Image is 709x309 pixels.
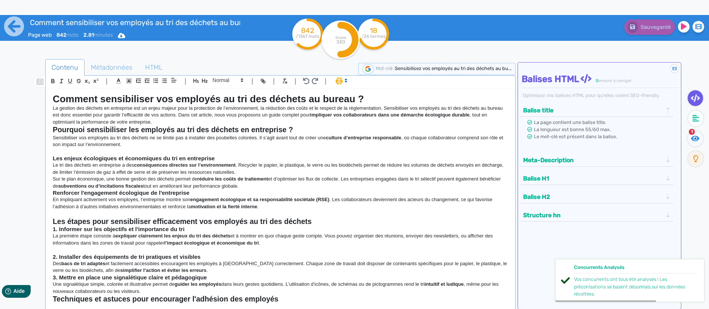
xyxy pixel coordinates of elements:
[689,129,695,135] span: 1
[362,34,386,39] tspan: /26 termes
[521,154,665,166] button: Meta-Description
[301,26,314,35] tspan: 842
[521,191,672,203] div: Balise H2
[53,233,508,246] p: La première étape consiste à et à montrer en quoi chaque geste compte. Vous pouvez organiser des ...
[53,105,508,125] p: La gestion des déchets en entreprise est un enjeu majeur pour la protection de l’environnement, l...
[521,209,665,221] button: Structure hn
[53,196,508,210] p: En impliquant activement vos employés, l’entreprise montre son . Les collaborateurs deviennent de...
[521,104,672,116] div: Balise title
[574,264,697,273] div: Concurrents Analysés
[53,93,364,104] strong: Comment sensibiliser vos employés au tri des déchets au bureau ?
[53,274,207,281] strong: 3. Mettre en place une signalétique claire et pédagogique
[521,209,672,221] div: Structure hn
[53,226,185,232] strong: 1. Informer sur les objectifs et l'importance du tri
[83,32,113,38] span: minutes
[197,176,268,182] strong: réduire les coûts de traitement
[53,162,508,176] p: Le tri des déchets en entreprise a des . Recycler le papier, le plastique, le verre ou les biodéc...
[522,92,679,99] div: Optimisez vos balises HTML pour qu’elles soient SEO-friendly.
[337,39,345,45] tspan: SEO
[56,32,67,38] b: 842
[521,154,672,166] div: Meta-Description
[53,295,279,303] strong: Techniques et astuces pour encourager l'adhésion des employés
[53,217,312,225] strong: Les étapes pour sensibiliser efficacement vos employés au tri des déchets
[116,233,231,239] strong: expliquer clairement les enjeux du tri des déchets
[624,19,675,35] button: Sauvegardé
[106,76,108,86] span: |
[164,240,259,246] strong: l’impact écologique et économique du tri
[362,64,374,74] img: google-serp-logo.png
[191,204,257,209] strong: motivation et la fierté interne
[534,127,611,132] span: La longueur est bonne 55/60 max.
[28,16,241,28] input: title
[85,57,138,78] span: Métadonnées
[521,172,665,185] button: Balise H1
[185,76,187,86] span: |
[521,104,665,116] button: Balise title
[85,59,139,76] a: Métadonnées
[28,32,52,38] span: Page web
[521,172,672,185] div: Balise H1
[53,190,189,196] strong: Renforcer l'engagement écologique de l'entreprise
[522,74,679,85] h4: Balises HTML
[251,76,253,86] span: |
[46,57,84,78] span: Contenu
[53,260,508,274] p: Des et facilement accessibles encouragent les employés à [GEOGRAPHIC_DATA] correctement. Chaque z...
[190,197,329,202] strong: engagement écologique et sa responsabilité sociétale (RSE)
[53,125,293,134] strong: Pourquoi sensibiliser les employés au tri des déchets en entreprise ?
[120,267,207,273] strong: simplifier l’action et éviter les erreurs
[370,26,377,35] tspan: 18
[296,34,320,39] tspan: /1367 mots
[641,24,671,30] span: Sauvegardé
[335,35,346,40] tspan: Score
[169,76,179,85] span: Aligment
[424,281,464,287] strong: intuitif et ludique
[83,32,94,38] b: 2.81
[61,261,105,266] strong: bacs de tri adaptés
[53,254,200,260] strong: 2. Installer des équipements de tri pratiques et visibles
[332,76,350,85] span: I.Assistant
[596,78,598,83] span: 0
[175,281,221,287] strong: guider les employés
[295,76,297,86] span: |
[310,112,469,118] strong: impliquer vos collaborateurs dans une démarche écologique durable
[53,134,508,148] p: Sensibiliser vos employés au tri des déchets ne se limite pas à installer des poubelles colorées....
[326,135,401,140] strong: culture d’entreprise responsable
[534,119,606,125] span: La page contient une balise title.
[273,76,275,86] span: |
[534,134,617,139] span: Le mot-clé est présent dans la balise.
[45,59,85,76] a: Contenu
[139,57,169,78] span: HTML
[56,32,79,38] span: mots
[521,191,665,203] button: Balise H2
[58,183,143,189] strong: subventions ou d’incitations fiscales
[134,162,236,168] strong: conséquences directes sur l’environnement
[395,66,512,71] span: Sensibilisez vos employés au tri des déchets au bu...
[325,76,326,86] span: |
[598,78,632,83] span: erreurs à corriger
[53,155,215,161] strong: Les enjeux écologiques et économiques du tri en entreprise
[139,59,169,76] a: HTML
[53,281,508,295] p: Une signalétique simple, colorée et illustrative permet de dans leurs gestes quotidiens. L’utilis...
[574,276,697,297] div: Vos concurrents ont tous été analysés ! Les préconisations se basent désormais sur les données ré...
[376,66,395,71] span: Mot-clé :
[53,176,508,190] p: Sur le plan économique, une bonne gestion des déchets permet de et d’optimiser les flux de collec...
